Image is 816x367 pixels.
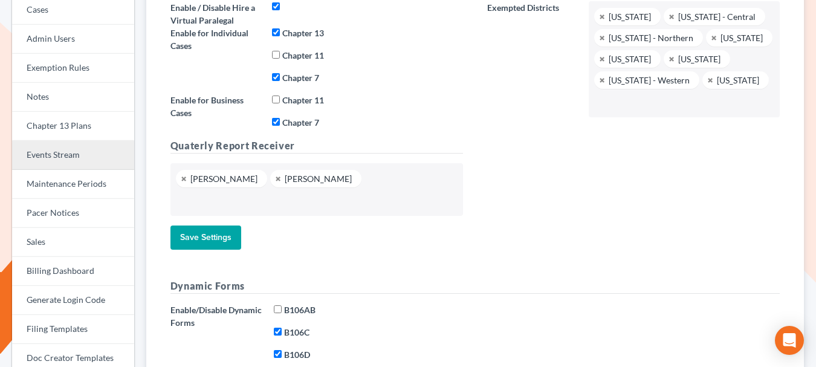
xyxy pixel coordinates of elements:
label: Chapter 11 [282,49,324,62]
h5: Dynamic Forms [170,279,780,294]
label: B106AB [284,304,316,316]
a: Sales [12,228,134,257]
label: Chapter 7 [282,116,319,129]
div: [US_STATE] - Northern [609,34,693,42]
div: [US_STATE] [678,55,720,63]
a: Pacer Notices [12,199,134,228]
label: Chapter 13 [282,27,324,39]
div: [US_STATE] [609,55,651,63]
label: Chapter 11 [282,94,324,106]
label: Exempted Districts [481,1,583,117]
label: B106C [284,326,309,339]
a: Chapter 13 Plans [12,112,134,141]
div: [US_STATE] - Central [678,13,756,21]
div: [PERSON_NAME] [190,175,257,183]
div: [PERSON_NAME] [285,175,352,183]
a: Maintenance Periods [12,170,134,199]
div: Open Intercom Messenger [775,326,804,355]
label: Enable / Disable Hire a Virtual Paralegal [170,1,260,27]
div: [US_STATE] - Western [609,76,690,84]
div: [US_STATE] [609,13,651,21]
a: Billing Dashboard [12,257,134,286]
div: [US_STATE] [717,76,759,84]
label: Enable/Disable Dynamic Forms [170,304,262,329]
a: Notes [12,83,134,112]
a: Generate Login Code [12,286,134,315]
a: Events Stream [12,141,134,170]
a: Admin Users [12,25,134,54]
label: B106D [284,348,310,361]
a: Filing Templates [12,315,134,344]
input: Save Settings [170,226,241,250]
div: [US_STATE] [720,34,763,42]
label: Enable for Business Cases [170,94,260,119]
a: Exemption Rules [12,54,134,83]
h5: Quaterly Report Receiver [170,138,463,154]
label: Chapter 7 [282,71,319,84]
label: Enable for Individual Cases [170,27,260,52]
